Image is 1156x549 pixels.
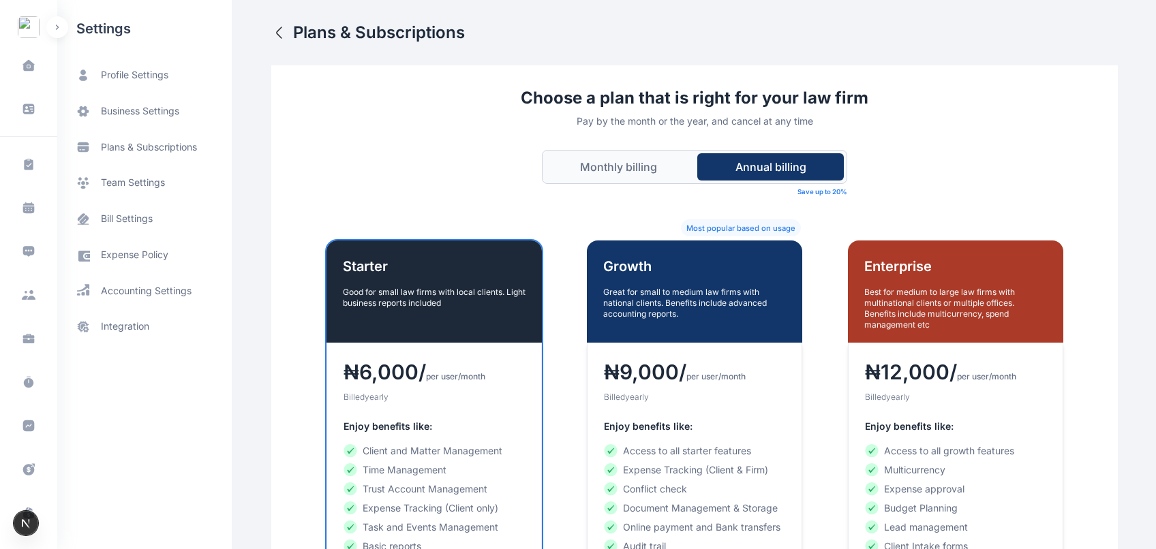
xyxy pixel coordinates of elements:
span: Document Management & Storage [623,501,778,515]
small: Pay by the month or the year, and cancel at any time [577,115,813,127]
h5: Enjoy benefits like: [344,420,525,433]
span: per user/month [426,371,485,382]
a: bill settings [57,201,232,237]
span: per user/month [686,371,746,382]
a: team settings [57,165,232,201]
small: Billed yearly [344,392,389,402]
span: Expense Tracking (Client only) [363,501,498,515]
h5: Enjoy benefits like: [865,420,1046,433]
span: Conflict check [623,482,687,496]
small: Save up to 20% [797,187,847,198]
span: Client and Matter Management [363,444,502,458]
h2: Plans & Subscriptions [293,22,465,44]
small: Billed yearly [865,392,910,402]
h3: ₦12,000 / [865,360,957,384]
span: Access to all starter features [623,444,751,458]
p: Best for medium to large law firms with multinational clients or multiple offices. Benefits inclu... [864,287,1047,330]
span: business settings [101,104,179,119]
span: Expense approval [884,482,964,496]
a: business settings [57,93,232,129]
h3: ₦9,000 / [604,360,686,384]
span: team settings [101,176,165,190]
span: integration [101,319,149,334]
span: profile settings [101,68,168,82]
span: Expense Tracking (Client & Firm) [623,463,768,477]
a: accounting settings [57,273,232,309]
small: Most popular based on usage [686,223,795,233]
span: Trust Account Management [363,482,487,496]
span: Lead management [884,520,968,534]
small: Billed yearly [604,392,649,402]
span: accounting settings [101,284,192,298]
h3: ₦6,000 / [344,360,426,384]
p: Great for small to medium law firms with national clients. Benefits include advanced accounting r... [603,287,786,319]
h1: Enterprise [864,257,1047,276]
span: bill settings [101,212,153,226]
span: Budget Planning [884,501,958,515]
a: integration [57,309,232,345]
span: plans & subscriptions [101,140,197,154]
h2: Choose a plan that is right for your law firm [293,87,1096,109]
h1: Growth [603,257,786,276]
p: Good for small law firms with local clients. Light business reports included [343,287,526,309]
span: expense policy [101,248,168,262]
span: Task and Events Management [363,520,498,534]
span: per user/month [957,371,1016,382]
a: profile settings [57,57,232,93]
a: expense policy [57,237,232,273]
h1: Starter [343,257,526,276]
span: Online payment and Bank transfers [623,520,780,534]
span: Multicurrency [884,463,945,477]
span: Access to all growth features [884,444,1014,458]
a: plans & subscriptions [57,129,232,165]
button: Monthly billing [545,153,692,181]
span: Time Management [363,463,446,477]
button: Annual billing [697,153,844,181]
h5: Enjoy benefits like: [604,420,785,433]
